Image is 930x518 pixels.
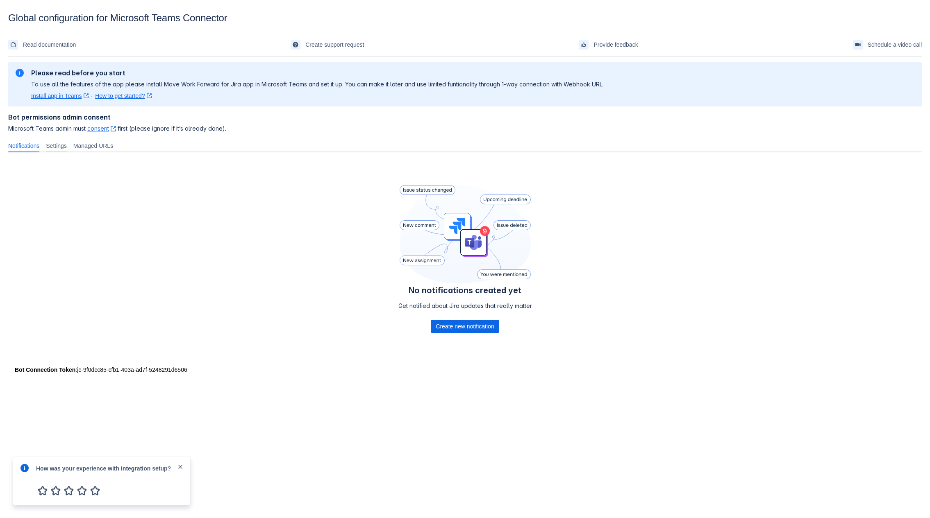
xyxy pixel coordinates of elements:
[20,463,30,473] span: info
[8,124,922,133] span: Microsoft Teams admin must first (please ignore if it’s already done).
[579,38,638,51] a: Provide feedback
[593,38,638,51] span: Provide feedback
[89,484,102,497] span: 5
[305,38,364,51] span: Create support request
[75,484,89,497] span: 4
[431,320,499,333] div: Button group
[36,484,49,497] span: 1
[31,80,604,88] p: To use all the features of the app please install Move Work Forward for Jira app in Microsoft Tea...
[15,68,25,78] span: information
[291,38,364,51] a: Create support request
[398,302,532,310] p: Get notified about Jira updates that really matter
[292,41,299,48] span: support
[177,464,184,470] span: close
[8,38,76,51] a: Read documentation
[853,38,922,51] a: Schedule a video call
[8,142,39,150] span: Notifications
[15,366,915,374] div: : jc-9f0dcc85-cfb1-403a-ad7f-5248291d6506
[10,41,16,48] span: documentation
[36,463,177,473] div: How was your experience with integration setup?
[431,320,499,333] button: Create new notification
[31,69,604,77] h2: Please read before you start
[8,113,922,121] h4: Bot permissions admin consent
[62,484,75,497] span: 3
[73,142,113,150] span: Managed URLs
[46,142,67,150] span: Settings
[8,12,922,24] div: Global configuration for Microsoft Teams Connector
[23,38,76,51] span: Read documentation
[31,92,89,100] a: Install app in Teams
[580,41,587,48] span: feedback
[49,484,62,497] span: 2
[15,366,75,373] strong: Bot Connection Token
[87,125,116,132] a: consent
[855,41,861,48] span: videoCall
[868,38,922,51] span: Schedule a video call
[398,285,532,295] h4: No notifications created yet
[436,320,494,333] span: Create new notification
[95,92,152,100] a: How to get started?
